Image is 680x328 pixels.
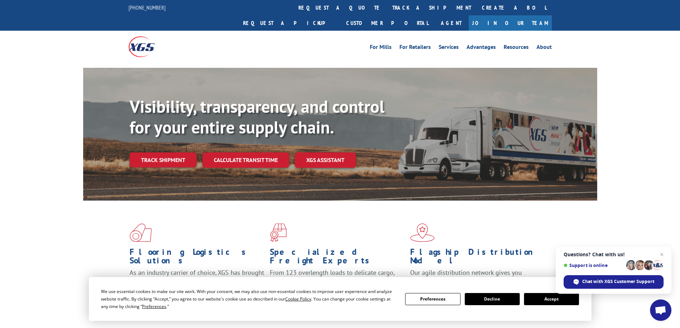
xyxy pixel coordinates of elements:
a: Services [439,44,459,52]
img: xgs-icon-total-supply-chain-intelligence-red [130,223,152,242]
a: XGS ASSISTANT [295,152,356,168]
span: Support is online [564,263,624,268]
span: Close chat [658,250,666,259]
button: Decline [465,293,520,305]
a: Calculate transit time [202,152,289,168]
div: Chat with XGS Customer Support [564,275,664,289]
img: xgs-icon-focused-on-flooring-red [270,223,287,242]
button: Accept [524,293,579,305]
a: Track shipment [130,152,197,167]
div: We use essential cookies to make our site work. With your consent, we may also use non-essential ... [101,288,397,310]
img: xgs-icon-flagship-distribution-model-red [410,223,435,242]
button: Preferences [405,293,460,305]
span: Cookie Policy [285,296,311,302]
div: Open chat [650,299,671,321]
p: From 123 overlength loads to delicate cargo, our experienced staff knows the best way to move you... [270,268,405,300]
span: Questions? Chat with us! [564,252,664,257]
h1: Flagship Distribution Model [410,248,545,268]
a: About [537,44,552,52]
span: As an industry carrier of choice, XGS has brought innovation and dedication to flooring logistics... [130,268,264,294]
a: Agent [434,15,469,31]
a: For Mills [370,44,392,52]
span: Preferences [142,303,166,309]
span: Chat with XGS Customer Support [582,278,654,285]
div: Cookie Consent Prompt [89,277,591,321]
a: For Retailers [399,44,431,52]
a: Request a pickup [238,15,341,31]
b: Visibility, transparency, and control for your entire supply chain. [130,95,384,138]
h1: Specialized Freight Experts [270,248,405,268]
h1: Flooring Logistics Solutions [130,248,265,268]
a: [PHONE_NUMBER] [129,4,166,11]
span: Our agile distribution network gives you nationwide inventory management on demand. [410,268,542,285]
a: Customer Portal [341,15,434,31]
a: Join Our Team [469,15,552,31]
a: Resources [504,44,529,52]
a: Advantages [467,44,496,52]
